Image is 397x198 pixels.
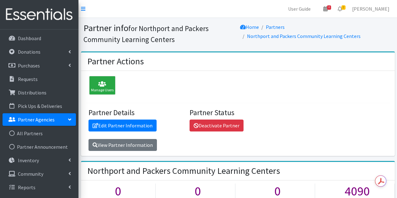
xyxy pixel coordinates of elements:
[18,76,38,82] p: Requests
[18,157,39,163] p: Inventory
[18,35,41,41] p: Dashboard
[87,166,280,176] h2: Northport and Packers Community Learning Centers
[18,171,43,177] p: Community
[341,5,346,10] span: 2
[83,24,209,44] small: for Northport and Packers Community Learning Centers
[89,139,157,151] a: View Partner Information
[333,3,347,15] a: 2
[247,33,361,39] a: Northport and Packers Community Learning Centers
[89,76,115,95] div: Manage Users
[3,73,76,85] a: Requests
[83,23,236,44] h1: Partner info
[18,103,62,109] p: Pick Ups & Deliveries
[240,24,259,30] a: Home
[89,108,185,117] h4: Partner Details
[266,24,285,30] a: Partners
[3,181,76,194] a: Reports
[18,49,40,55] p: Donations
[86,83,115,89] a: Manage Users
[18,62,40,69] p: Purchases
[89,120,157,131] a: Edit Partner Information
[3,86,76,99] a: Distributions
[87,56,144,67] h2: Partner Actions
[327,5,331,10] span: 4
[3,141,76,153] a: Partner Announcement
[3,4,76,25] img: HumanEssentials
[347,3,394,15] a: [PERSON_NAME]
[3,154,76,167] a: Inventory
[283,3,316,15] a: User Guide
[190,120,244,131] a: Deactivate Partner
[3,127,76,140] a: All Partners
[3,59,76,72] a: Purchases
[3,100,76,112] a: Pick Ups & Deliveries
[318,3,333,15] a: 4
[18,184,35,190] p: Reports
[3,168,76,180] a: Community
[18,89,46,96] p: Distributions
[3,113,76,126] a: Partner Agencies
[3,45,76,58] a: Donations
[3,32,76,45] a: Dashboard
[190,108,286,117] h4: Partner Status
[18,116,55,123] p: Partner Agencies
